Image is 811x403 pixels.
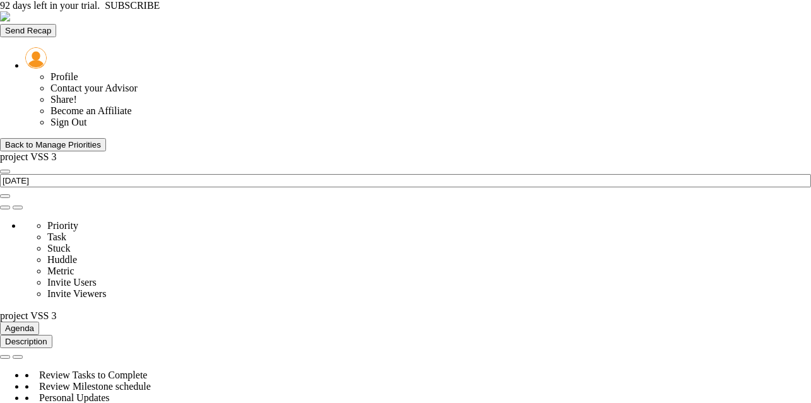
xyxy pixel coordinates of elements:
[47,220,78,231] span: Priority
[5,140,101,149] div: Back to Manage Priorities
[5,26,51,35] span: Send Recap
[25,381,811,392] div: Review Milestone schedule
[5,324,34,333] span: Agenda
[47,243,70,254] span: Stuck
[50,117,86,127] span: Sign Out
[50,105,132,116] span: Become an Affiliate
[50,94,77,105] span: Share!
[47,277,97,288] span: Invite Users
[50,71,78,82] span: Profile
[47,288,106,299] span: Invite Viewers
[25,47,47,69] img: 157261.Person.photo
[47,231,66,242] span: Task
[47,266,74,276] span: Metric
[47,254,77,265] span: Huddle
[5,337,47,346] span: Description
[50,83,138,93] span: Contact your Advisor
[25,370,811,381] div: Review Tasks to Complete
